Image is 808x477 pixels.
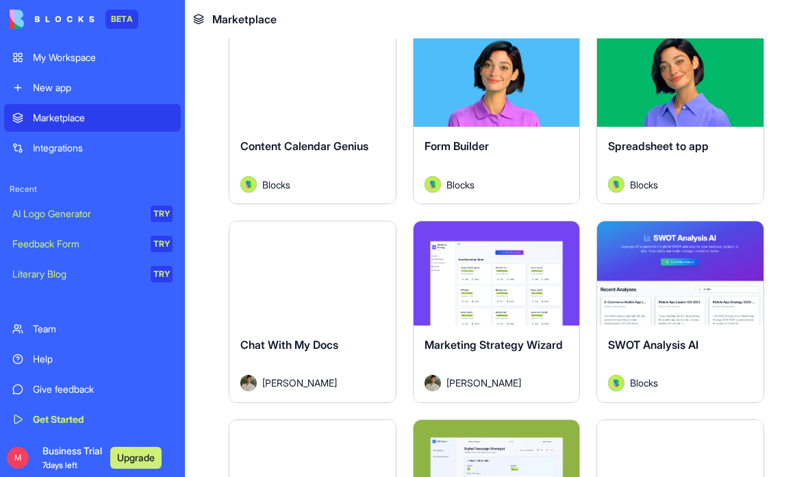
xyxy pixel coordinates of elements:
[262,178,290,192] span: Blocks
[608,375,624,391] img: Avatar
[446,376,521,390] span: [PERSON_NAME]
[608,338,698,352] span: SWOT Analysis AI
[33,81,173,95] div: New app
[425,338,563,352] span: Marketing Strategy Wizard
[7,447,29,469] span: M
[33,382,173,396] div: Give feedback
[608,139,709,153] span: Spreadsheet to app
[240,139,368,153] span: Content Calendar Genius
[10,10,94,29] img: logo
[33,111,173,125] div: Marketplace
[630,376,658,390] span: Blocks
[12,267,141,281] div: Literary Blog
[413,23,581,205] a: Form BuilderAvatarBlocks
[608,176,624,193] img: Avatar
[425,375,441,391] img: Avatar
[240,338,338,352] span: Chat With My Docs
[425,176,441,193] img: Avatar
[413,221,581,403] a: Marketing Strategy WizardAvatar[PERSON_NAME]
[4,406,181,433] a: Get Started
[4,74,181,101] a: New app
[4,345,181,373] a: Help
[33,141,173,155] div: Integrations
[10,10,138,29] a: BETA
[4,230,181,258] a: Feedback FormTRY
[4,260,181,288] a: Literary BlogTRY
[596,23,764,205] a: Spreadsheet to appAvatarBlocks
[151,236,173,252] div: TRY
[4,44,181,71] a: My Workspace
[596,221,764,403] a: SWOT Analysis AIAvatarBlocks
[151,266,173,282] div: TRY
[212,11,277,27] span: Marketplace
[446,178,475,192] span: Blocks
[4,200,181,228] a: AI Logo GeneratorTRY
[4,184,181,195] span: Recent
[12,237,141,251] div: Feedback Form
[33,352,173,366] div: Help
[151,206,173,222] div: TRY
[240,375,257,391] img: Avatar
[425,139,489,153] span: Form Builder
[33,413,173,426] div: Get Started
[630,178,658,192] span: Blocks
[33,51,173,64] div: My Workspace
[4,134,181,162] a: Integrations
[4,104,181,132] a: Marketplace
[240,176,257,193] img: Avatar
[229,23,396,205] a: Content Calendar GeniusAvatarBlocks
[33,322,173,336] div: Team
[4,315,181,343] a: Team
[42,444,102,472] span: Business Trial
[110,447,162,469] button: Upgrade
[4,376,181,403] a: Give feedback
[229,221,396,403] a: Chat With My DocsAvatar[PERSON_NAME]
[42,460,77,470] span: 7 days left
[262,376,337,390] span: [PERSON_NAME]
[12,207,141,221] div: AI Logo Generator
[105,10,138,29] div: BETA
